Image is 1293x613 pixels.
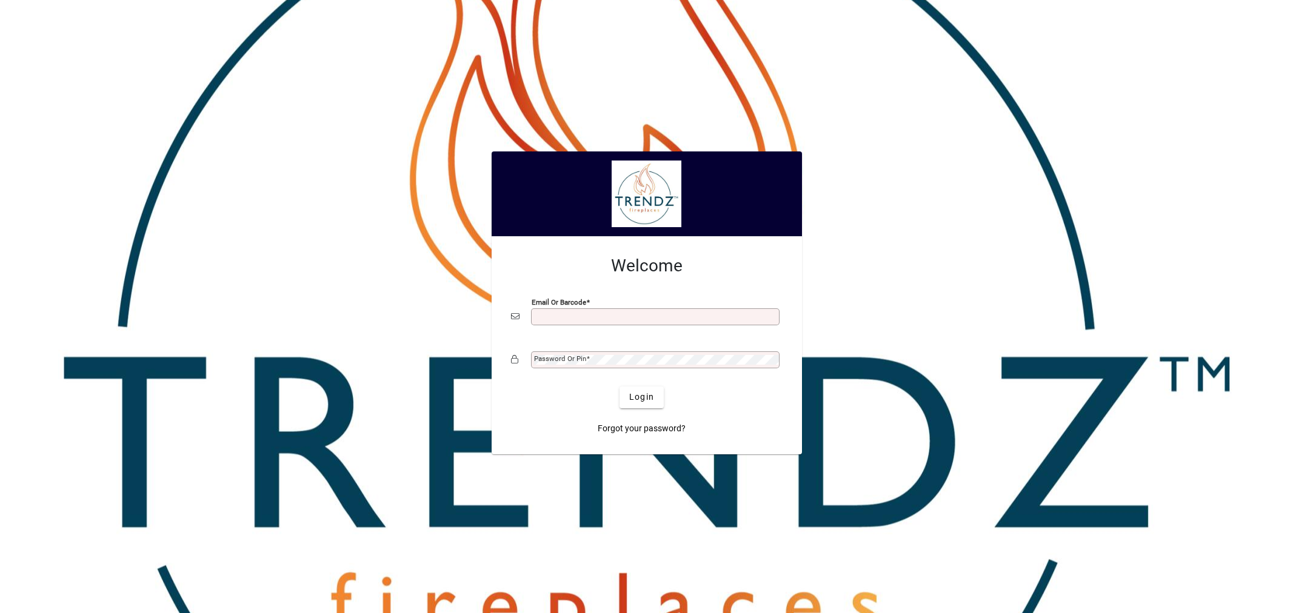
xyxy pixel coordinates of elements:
[598,422,686,435] span: Forgot your password?
[532,297,586,306] mat-label: Email or Barcode
[534,354,586,363] mat-label: Password or Pin
[511,256,783,276] h2: Welcome
[593,418,690,440] a: Forgot your password?
[620,386,664,408] button: Login
[629,391,654,403] span: Login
